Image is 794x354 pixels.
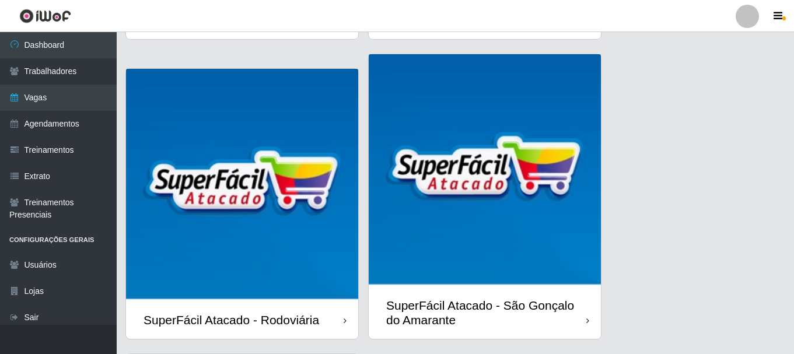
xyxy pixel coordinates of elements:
[126,69,358,301] img: cardImg
[126,69,358,339] a: SuperFácil Atacado - Rodoviária
[19,9,71,23] img: CoreUI Logo
[369,54,601,339] a: SuperFácil Atacado - São Gonçalo do Amarante
[386,298,586,327] div: SuperFácil Atacado - São Gonçalo do Amarante
[144,313,319,327] div: SuperFácil Atacado - Rodoviária
[369,54,601,286] img: cardImg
